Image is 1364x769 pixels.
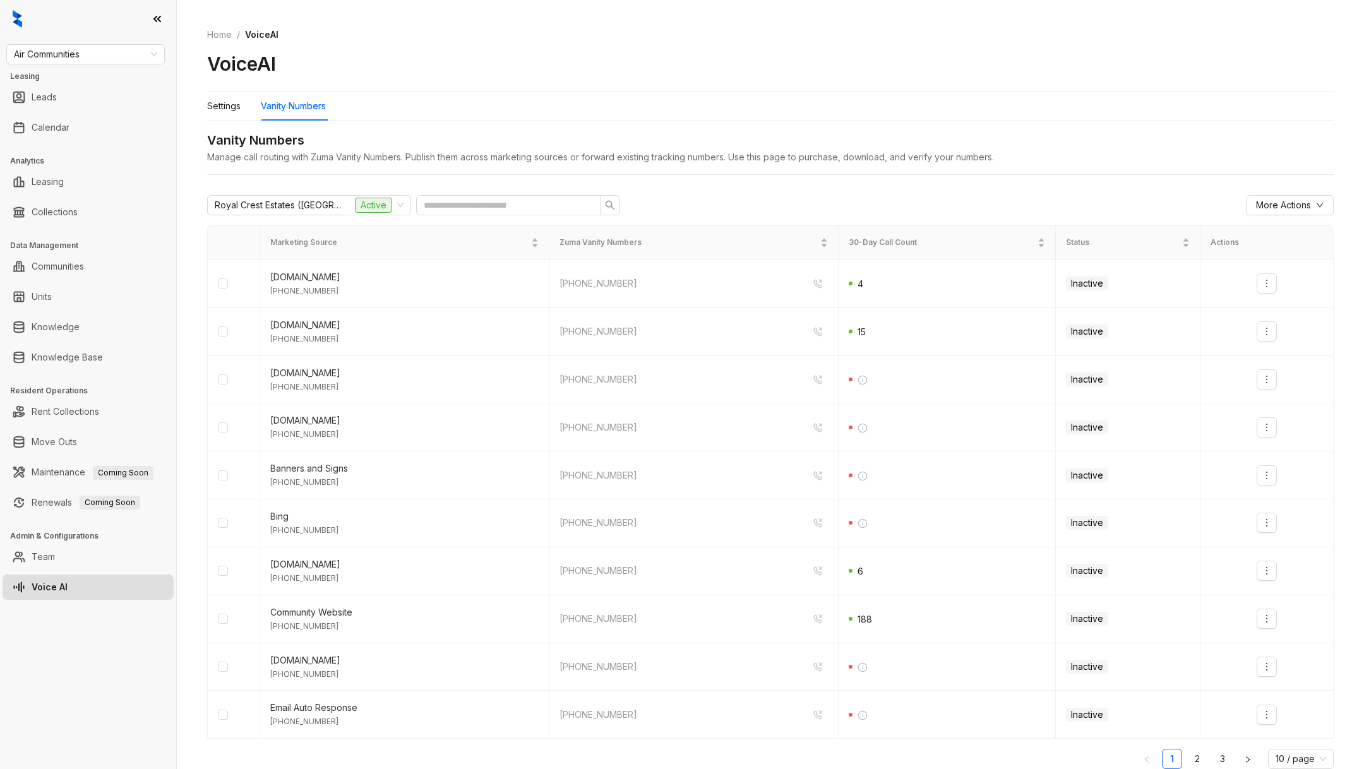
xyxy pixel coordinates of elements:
a: Home [205,28,234,42]
span: down [1316,201,1324,209]
div: [DOMAIN_NAME] [270,653,539,667]
h3: Resident Operations [10,385,176,396]
div: Email Auto Response [270,701,539,715]
li: Rent Collections [3,399,174,424]
li: Units [3,284,174,309]
div: 4 [849,277,863,291]
a: Voice AI [32,575,68,600]
h3: Data Management [10,240,176,251]
li: Next Page [1238,749,1258,769]
div: [PHONE_NUMBER] [559,277,637,290]
span: Inactive [1066,612,1108,626]
span: more [1262,278,1272,289]
div: 188 [849,612,872,626]
span: more [1262,518,1272,528]
li: 1 [1162,749,1182,769]
div: [PHONE_NUMBER] [559,325,637,338]
button: right [1238,749,1258,769]
th: Actions [1200,226,1334,259]
h3: Leasing [10,71,176,82]
span: 10 / page [1276,749,1326,768]
div: Vanity Numbers [261,99,326,113]
a: Knowledge [32,314,80,340]
a: Communities [32,254,84,279]
button: More Actionsdown [1246,195,1334,215]
div: [PHONE_NUMBER] [559,564,637,578]
a: 1 [1163,749,1182,768]
span: Inactive [1066,325,1108,338]
div: [PHONE_NUMBER] [270,381,539,393]
span: more [1262,710,1272,720]
div: Community Website [270,605,539,619]
li: Move Outs [3,429,174,455]
span: right [1244,756,1252,763]
li: Leasing [3,169,174,194]
div: [DOMAIN_NAME] [270,270,539,284]
div: [DOMAIN_NAME] [270,318,539,332]
span: more [1262,566,1272,576]
div: Bing [270,510,539,523]
li: / [237,28,240,42]
span: Inactive [1066,516,1108,530]
h3: Admin & Configurations [10,530,176,542]
li: Leads [3,85,174,110]
div: [PHONE_NUMBER] [270,573,539,585]
div: 15 [849,325,866,339]
li: Previous Page [1137,749,1157,769]
span: 30-Day Call Count [849,237,1035,249]
div: [PHONE_NUMBER] [559,373,637,386]
span: more [1262,470,1272,480]
li: Collections [3,200,174,225]
span: Inactive [1066,660,1108,674]
a: Move Outs [32,429,77,455]
li: Team [3,544,174,569]
span: Inactive [1066,277,1108,290]
div: Page Size [1268,749,1334,769]
div: [PHONE_NUMBER] [270,429,539,441]
th: Marketing Source [260,226,549,259]
div: Settings [207,99,241,113]
div: [PHONE_NUMBER] [559,516,637,530]
span: Air Communities [14,45,157,64]
a: Leasing [32,169,64,194]
span: Inactive [1066,708,1108,722]
span: Inactive [1066,468,1108,482]
span: more [1262,422,1272,432]
span: left [1143,756,1151,763]
div: [DOMAIN_NAME] [270,366,539,380]
li: Renewals [3,490,174,515]
span: Inactive [1066,564,1108,578]
li: Calendar [3,115,174,140]
div: [PHONE_NUMBER] [559,420,637,434]
li: 3 [1212,749,1233,769]
span: search [605,200,615,210]
span: more [1262,326,1272,337]
div: [PHONE_NUMBER] [270,333,539,345]
div: [PHONE_NUMBER] [559,468,637,482]
div: [PHONE_NUMBER] [270,285,539,297]
div: [PHONE_NUMBER] [559,660,637,674]
a: 3 [1213,749,1232,768]
span: More Actions [1256,198,1311,212]
a: Leads [32,85,57,110]
a: 2 [1188,749,1207,768]
a: Team [32,544,55,569]
span: Coming Soon [80,496,140,510]
span: Status [1066,237,1180,249]
th: 30-Day Call Count [839,226,1056,259]
span: Royal Crest Estates ([GEOGRAPHIC_DATA]) [215,196,341,215]
span: more [1262,374,1272,384]
span: Active [355,198,392,213]
div: [DOMAIN_NAME] [270,414,539,427]
div: 6 [849,564,863,578]
div: [PHONE_NUMBER] [270,525,539,537]
span: Inactive [1066,420,1108,434]
span: Inactive [1066,373,1108,386]
span: VoiceAI [245,29,278,40]
img: logo [13,10,22,28]
li: Knowledge [3,314,174,340]
span: Marketing Source [270,237,529,249]
span: Coming Soon [93,466,153,480]
span: more [1262,662,1272,672]
a: Calendar [32,115,69,140]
